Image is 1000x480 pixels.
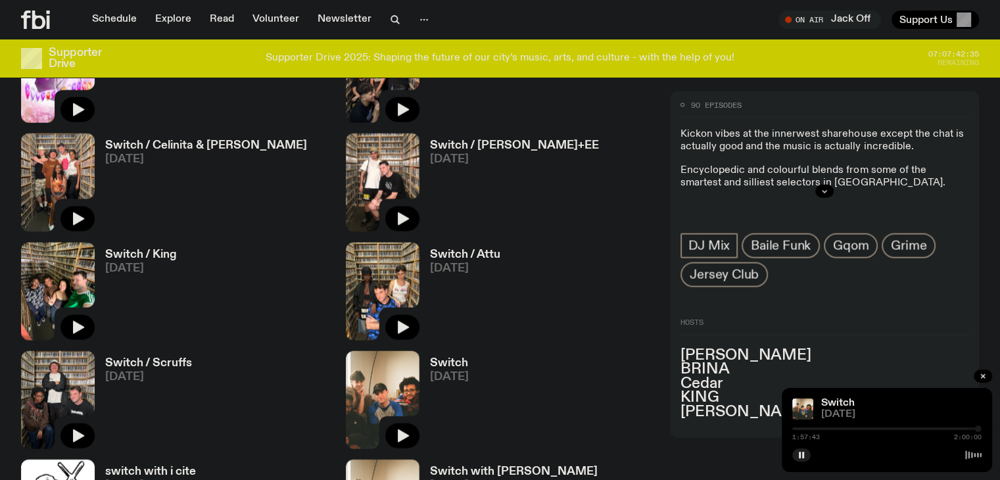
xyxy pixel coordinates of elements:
[95,249,177,341] a: Switch / King[DATE]
[346,351,419,449] img: A warm film photo of the switch team sitting close together. from left to right: Cedar, Lau, Sand...
[688,239,730,253] span: DJ Mix
[882,233,936,258] a: Grime
[430,466,598,477] h3: Switch with [PERSON_NAME]
[105,466,196,477] h3: switch with i cite
[821,398,855,408] a: Switch
[680,348,968,362] h3: [PERSON_NAME]
[419,249,500,341] a: Switch / Attu[DATE]
[245,11,307,29] a: Volunteer
[95,358,192,449] a: Switch / Scruffs[DATE]
[691,101,742,108] span: 90 episodes
[419,140,599,231] a: Switch / [PERSON_NAME]+EE[DATE]
[49,47,101,70] h3: Supporter Drive
[310,11,379,29] a: Newsletter
[95,140,307,231] a: Switch / Celinita & [PERSON_NAME][DATE]
[792,398,813,420] img: A warm film photo of the switch team sitting close together. from left to right: Cedar, Lau, Sand...
[792,434,820,441] span: 1:57:43
[824,233,878,258] a: Gqom
[680,362,968,377] h3: BRINA
[430,263,500,274] span: [DATE]
[105,358,192,369] h3: Switch / Scruffs
[84,11,145,29] a: Schedule
[105,263,177,274] span: [DATE]
[430,140,599,151] h3: Switch / [PERSON_NAME]+EE
[105,154,307,165] span: [DATE]
[680,376,968,391] h3: Cedar
[742,233,820,258] a: Baile Funk
[105,249,177,260] h3: Switch / King
[778,11,881,29] button: On AirJack Off
[751,239,811,253] span: Baile Funk
[680,319,968,335] h2: Hosts
[430,154,599,165] span: [DATE]
[147,11,199,29] a: Explore
[430,372,469,383] span: [DATE]
[680,262,768,287] a: Jersey Club
[419,358,469,449] a: Switch[DATE]
[954,434,982,441] span: 2:00:00
[680,128,968,153] p: Kickon vibes at the innerwest sharehouse except the chat is actually good and the music is actual...
[891,239,926,253] span: Grime
[899,14,953,26] span: Support Us
[833,239,869,253] span: Gqom
[430,249,500,260] h3: Switch / Attu
[266,53,734,64] p: Supporter Drive 2025: Shaping the future of our city’s music, arts, and culture - with the help o...
[105,140,307,151] h3: Switch / Celinita & [PERSON_NAME]
[821,410,982,420] span: [DATE]
[202,11,242,29] a: Read
[928,51,979,58] span: 07:07:42:35
[680,233,738,258] a: DJ Mix
[680,404,968,419] h3: [PERSON_NAME]
[430,358,469,369] h3: Switch
[680,164,968,202] p: Encyclopedic and colourful blends from some of the smartest and silliest selectors in [GEOGRAPHIC...
[690,268,759,282] span: Jersey Club
[892,11,979,29] button: Support Us
[938,59,979,66] span: Remaining
[680,391,968,405] h3: KING
[105,372,192,383] span: [DATE]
